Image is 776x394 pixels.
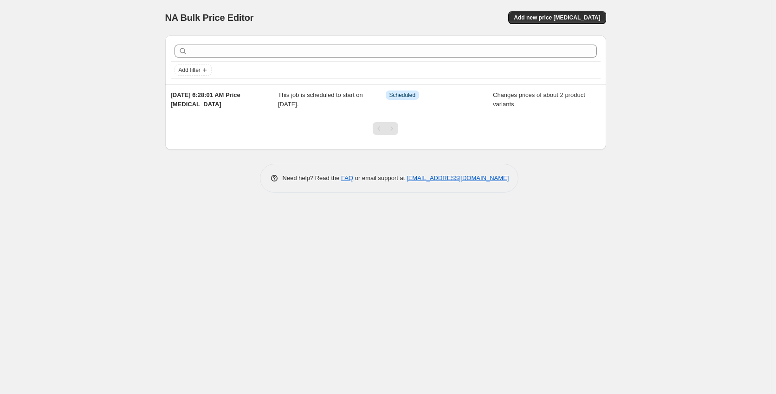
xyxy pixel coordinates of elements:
span: NA Bulk Price Editor [165,13,254,23]
span: Add new price [MEDICAL_DATA] [514,14,600,21]
span: [DATE] 6:28:01 AM Price [MEDICAL_DATA] [171,91,240,108]
a: FAQ [341,174,353,181]
a: [EMAIL_ADDRESS][DOMAIN_NAME] [407,174,509,181]
button: Add new price [MEDICAL_DATA] [508,11,606,24]
span: or email support at [353,174,407,181]
span: Add filter [179,66,200,74]
button: Add filter [175,65,212,76]
span: This job is scheduled to start on [DATE]. [278,91,363,108]
span: Need help? Read the [283,174,342,181]
span: Changes prices of about 2 product variants [493,91,585,108]
nav: Pagination [373,122,398,135]
span: Scheduled [389,91,416,99]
